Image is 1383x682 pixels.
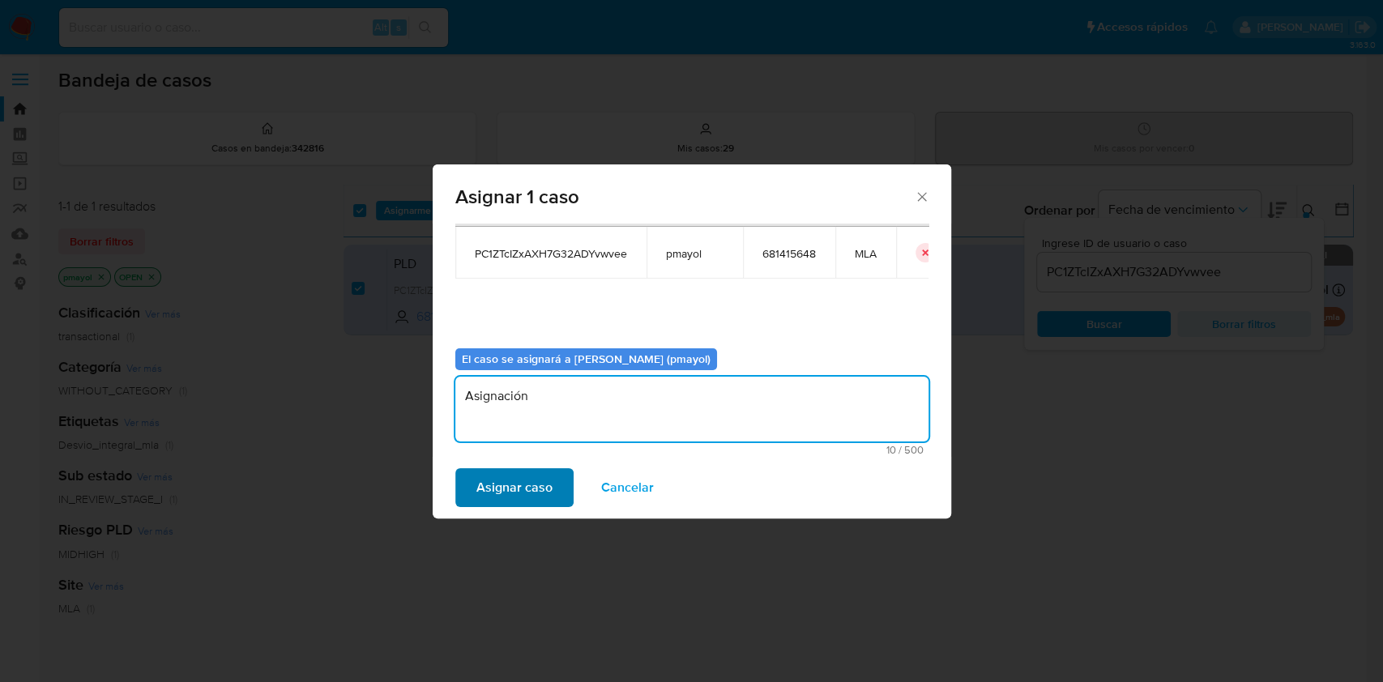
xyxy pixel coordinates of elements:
button: icon-button [916,243,935,262]
span: Asignar caso [476,470,553,505]
span: MLA [855,246,877,261]
button: Asignar caso [455,468,574,507]
span: Máximo 500 caracteres [460,445,924,455]
button: Cancelar [580,468,675,507]
textarea: Asignación [455,377,928,441]
span: Asignar 1 caso [455,187,915,207]
span: PC1ZTcIZxAXH7G32ADYvwvee [475,246,627,261]
span: pmayol [666,246,724,261]
span: Cancelar [601,470,654,505]
div: assign-modal [433,164,951,518]
button: Cerrar ventana [914,189,928,203]
span: 681415648 [762,246,816,261]
b: El caso se asignará a [PERSON_NAME] (pmayol) [462,351,711,367]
